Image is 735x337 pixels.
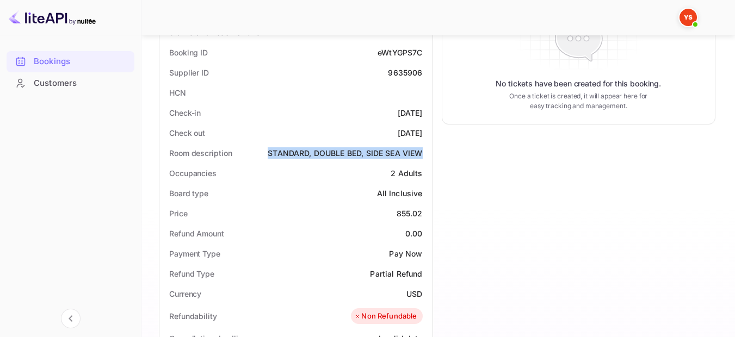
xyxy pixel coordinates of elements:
[397,208,423,219] div: 855.02
[680,9,697,26] img: Yandex Support
[405,228,423,239] div: 0.00
[169,127,205,139] div: Check out
[169,87,186,98] div: HCN
[169,288,201,299] div: Currency
[169,188,208,199] div: Board type
[354,311,417,322] div: Non Refundable
[7,73,134,94] div: Customers
[169,310,217,322] div: Refundability
[169,248,220,259] div: Payment Type
[268,147,422,159] div: STANDARD, DOUBLE BED, SIDE SEA VIEW
[377,188,423,199] div: All Inclusive
[169,208,188,219] div: Price
[7,73,134,93] a: Customers
[398,127,423,139] div: [DATE]
[61,309,81,328] button: Collapse navigation
[389,248,422,259] div: Pay Now
[169,268,214,279] div: Refund Type
[169,147,232,159] div: Room description
[169,228,224,239] div: Refund Amount
[391,167,422,179] div: 2 Adults
[169,47,208,58] div: Booking ID
[398,107,423,118] div: [DATE]
[169,167,217,179] div: Occupancies
[7,51,134,72] div: Bookings
[9,9,96,26] img: LiteAPI logo
[388,67,422,78] div: 9635906
[7,51,134,71] a: Bookings
[506,91,651,111] p: Once a ticket is created, it will appear here for easy tracking and management.
[378,47,422,58] div: eWtYGPS7C
[34,77,129,90] div: Customers
[406,288,422,299] div: USD
[169,67,209,78] div: Supplier ID
[370,268,422,279] div: Partial Refund
[34,55,129,68] div: Bookings
[496,78,661,89] p: No tickets have been created for this booking.
[169,107,201,118] div: Check-in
